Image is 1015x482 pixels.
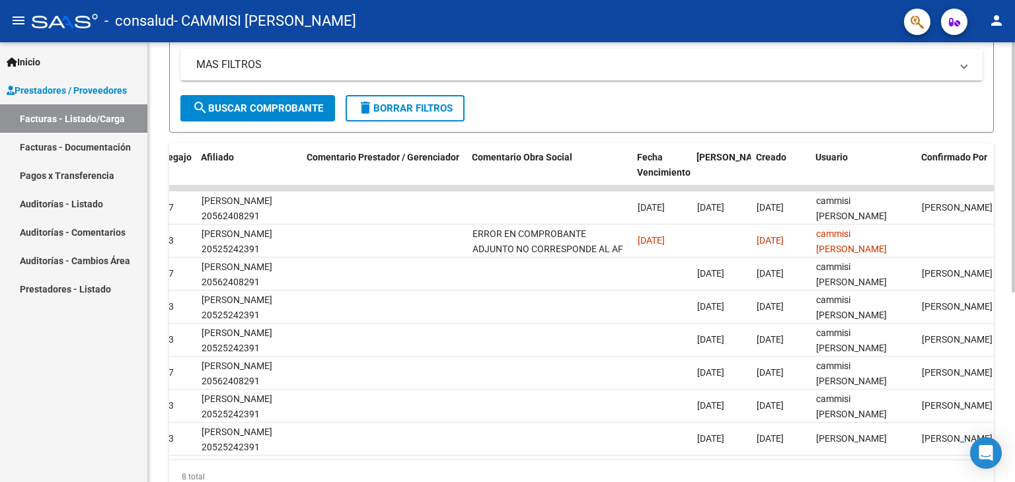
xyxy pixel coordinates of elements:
mat-panel-title: MAS FILTROS [196,57,951,72]
span: [PERSON_NAME] [922,400,993,411]
span: [DATE] [697,268,724,279]
div: [PERSON_NAME] 20562408291 [202,359,297,389]
mat-icon: menu [11,13,26,28]
span: [DATE] [697,202,724,213]
span: [DATE] [757,202,784,213]
span: - consalud [104,7,174,36]
span: [DATE] [638,202,665,213]
span: [PERSON_NAME] [816,433,887,444]
span: [DATE] [697,433,724,444]
datatable-header-cell: Fecha Confimado [691,143,751,201]
span: [PERSON_NAME] [922,367,993,378]
span: Inicio [7,55,40,69]
span: Buscar Comprobante [192,102,323,114]
datatable-header-cell: Comentario Obra Social [467,143,632,201]
div: [PERSON_NAME] 20525242391 [202,293,297,323]
button: Buscar Comprobante [180,95,335,121]
div: Open Intercom Messenger [970,437,1002,469]
span: cammisi [PERSON_NAME] [816,327,887,353]
mat-expansion-panel-header: MAS FILTROS [180,49,983,81]
span: [DATE] [757,334,784,345]
span: Comentario Obra Social [472,152,572,162]
div: [PERSON_NAME] 20525242391 [202,425,297,455]
span: [DATE] [757,235,784,246]
span: [DATE] [757,301,784,312]
datatable-header-cell: Fecha Vencimiento [632,143,691,201]
span: [DATE] [697,400,724,411]
datatable-header-cell: Comentario Prestador / Gerenciador [301,143,467,201]
span: [DATE] [638,235,665,246]
span: cammisi [PERSON_NAME] [816,261,887,287]
mat-icon: person [989,13,1004,28]
span: [DATE] [757,268,784,279]
span: Prestadores / Proveedores [7,83,127,98]
span: [PERSON_NAME] [922,334,993,345]
button: Borrar Filtros [346,95,465,121]
span: ERROR EN COMPROBANTE ADJUNTO NO CORRESPONDE AL AF [PERSON_NAME] [472,228,623,269]
span: [DATE] [697,334,724,345]
span: - CAMMISI [PERSON_NAME] [174,7,356,36]
div: [PERSON_NAME] 20525242391 [202,392,297,422]
span: Usuario [815,152,848,162]
mat-icon: search [192,100,208,116]
div: [PERSON_NAME] 20562408291 [202,193,297,224]
span: [PERSON_NAME] [922,301,993,312]
span: Legajo [163,152,192,162]
span: [PERSON_NAME] [922,268,993,279]
div: [PERSON_NAME] 20525242391 [202,226,297,257]
datatable-header-cell: Legajo [157,143,196,201]
mat-icon: delete [357,100,373,116]
div: [PERSON_NAME] 20562408291 [202,259,297,290]
span: Comentario Prestador / Gerenciador [307,152,459,162]
datatable-header-cell: Creado [751,143,810,201]
span: Borrar Filtros [357,102,453,114]
span: [DATE] [697,301,724,312]
span: cammisi [PERSON_NAME] [816,228,887,254]
datatable-header-cell: Afiliado [196,143,301,201]
span: Fecha Vencimiento [637,152,691,178]
span: cammisi [PERSON_NAME] [816,361,887,386]
span: [DATE] [757,433,784,444]
span: Creado [756,152,786,162]
span: [DATE] [697,367,724,378]
datatable-header-cell: Usuario [810,143,916,201]
span: [PERSON_NAME] [922,202,993,213]
span: [PERSON_NAME] [696,152,768,162]
span: cammisi [PERSON_NAME] [816,195,887,221]
span: [PERSON_NAME] [922,433,993,444]
span: [DATE] [757,400,784,411]
span: cammisi [PERSON_NAME] [816,294,887,320]
div: [PERSON_NAME] 20525242391 [202,326,297,356]
span: Confirmado Por [921,152,987,162]
span: Afiliado [201,152,234,162]
span: cammisi [PERSON_NAME] [816,394,887,419]
span: [DATE] [757,367,784,378]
